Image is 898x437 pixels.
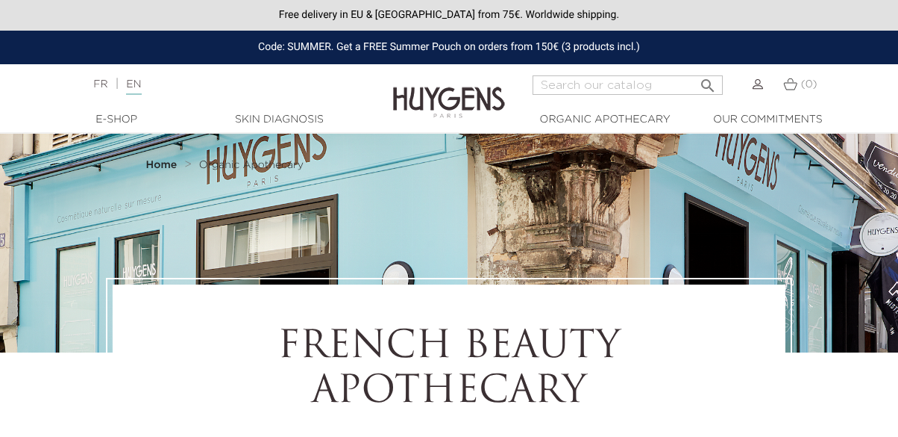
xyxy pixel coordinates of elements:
div: | [86,75,362,93]
img: Huygens [393,63,505,120]
a: EN [126,79,141,95]
strong: Home [146,160,178,170]
a: Home [146,159,180,171]
a: E-Shop [42,112,191,128]
a: Organic Apothecary [199,159,304,171]
a: Organic Apothecary [530,112,679,128]
span: Organic Apothecary [199,160,304,170]
button:  [694,71,721,91]
a: Skin Diagnosis [204,112,354,128]
input: Search [533,75,723,95]
h1: FRENCH BEAUTY APOTHECARY [154,326,744,415]
a: Our commitments [693,112,842,128]
a: FR [93,79,107,90]
span: (0) [801,79,817,90]
i:  [699,72,717,90]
